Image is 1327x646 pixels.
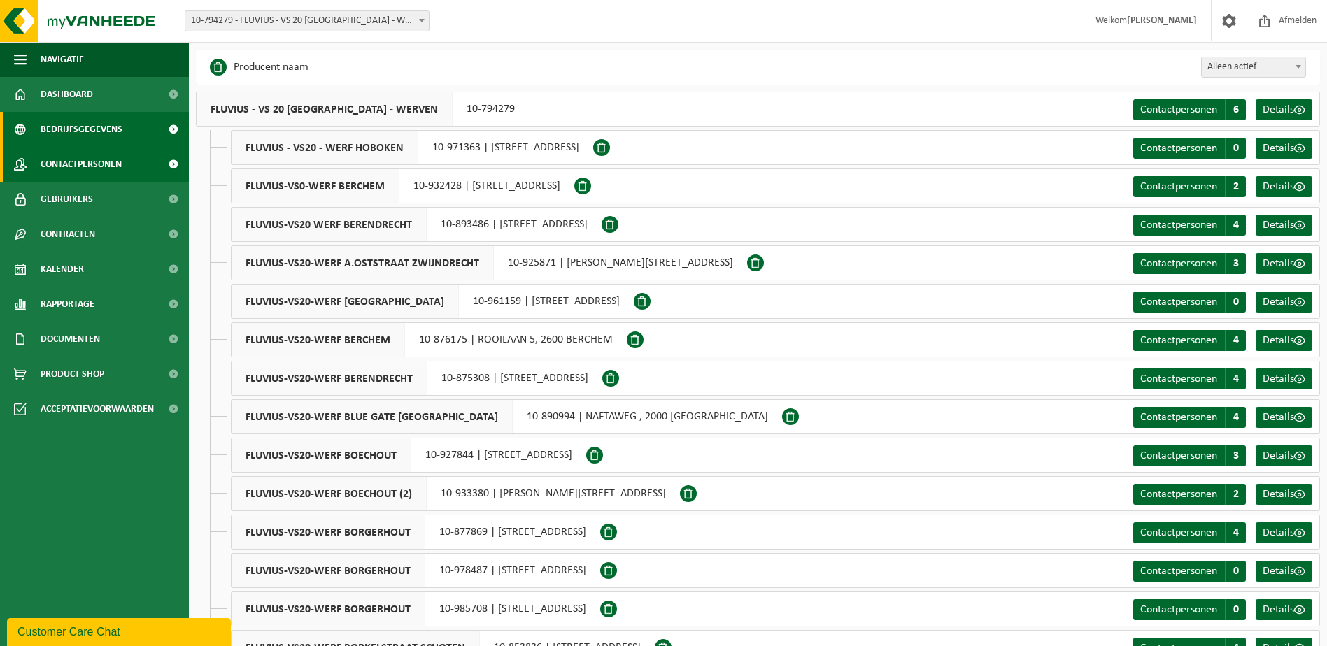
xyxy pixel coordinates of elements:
span: 2 [1225,484,1246,505]
span: FLUVIUS-VS20-WERF A.OSTSTRAAT ZWIJNDRECHT [232,246,494,280]
a: Details [1256,215,1312,236]
span: Details [1263,450,1294,461]
span: FLUVIUS-VS20 WERF BERENDRECHT [232,208,427,241]
a: Contactpersonen 0 [1133,599,1246,620]
a: Contactpersonen 6 [1133,99,1246,120]
a: Details [1256,407,1312,428]
span: Details [1263,566,1294,577]
div: 10-794279 [196,92,529,127]
span: Kalender [41,252,84,287]
strong: [PERSON_NAME] [1127,15,1197,26]
span: 3 [1225,445,1246,466]
a: Details [1256,176,1312,197]
span: Contactpersonen [1140,566,1217,577]
div: 10-978487 | [STREET_ADDRESS] [231,553,600,588]
span: Bedrijfsgegevens [41,112,122,147]
span: 0 [1225,561,1246,582]
span: Details [1263,143,1294,154]
span: Details [1263,489,1294,500]
a: Contactpersonen 4 [1133,522,1246,543]
span: FLUVIUS-VS20-WERF BERENDRECHT [232,361,427,395]
div: 10-877869 | [STREET_ADDRESS] [231,515,600,550]
a: Details [1256,522,1312,543]
span: Contactpersonen [1140,527,1217,538]
a: Details [1256,330,1312,351]
a: Contactpersonen 0 [1133,292,1246,313]
span: Contactpersonen [41,147,122,182]
a: Contactpersonen 0 [1133,138,1246,159]
span: Details [1263,412,1294,423]
a: Contactpersonen 3 [1133,445,1246,466]
span: Details [1263,373,1294,385]
span: 0 [1225,138,1246,159]
iframe: chat widget [7,615,234,646]
span: Details [1263,181,1294,192]
a: Details [1256,368,1312,389]
div: 10-893486 | [STREET_ADDRESS] [231,207,602,242]
span: 3 [1225,253,1246,274]
a: Contactpersonen 4 [1133,215,1246,236]
span: Documenten [41,322,100,357]
span: FLUVIUS-VS20-WERF BOECHOUT [232,438,411,472]
span: Contactpersonen [1140,412,1217,423]
span: Contactpersonen [1140,220,1217,231]
span: Rapportage [41,287,94,322]
span: 6 [1225,99,1246,120]
span: Contactpersonen [1140,373,1217,385]
span: Contactpersonen [1140,335,1217,346]
span: Contactpersonen [1140,450,1217,461]
span: FLUVIUS-VS20-WERF BOECHOUT (2) [232,477,427,510]
div: 10-961159 | [STREET_ADDRESS] [231,284,634,319]
a: Details [1256,599,1312,620]
span: Details [1263,104,1294,115]
a: Contactpersonen 4 [1133,368,1246,389]
a: Details [1256,138,1312,159]
span: FLUVIUS-VS0-WERF BERCHEM [232,169,399,203]
span: Details [1263,258,1294,269]
div: 10-932428 | [STREET_ADDRESS] [231,168,574,203]
span: FLUVIUS-VS20-WERF [GEOGRAPHIC_DATA] [232,285,459,318]
a: Details [1256,253,1312,274]
span: 2 [1225,176,1246,197]
a: Contactpersonen 4 [1133,407,1246,428]
a: Contactpersonen 2 [1133,176,1246,197]
a: Details [1256,561,1312,582]
a: Contactpersonen 2 [1133,484,1246,505]
div: 10-875308 | [STREET_ADDRESS] [231,361,602,396]
span: Alleen actief [1201,57,1306,78]
span: FLUVIUS-VS20-WERF BERCHEM [232,323,405,357]
span: 4 [1225,368,1246,389]
span: Product Shop [41,357,104,392]
span: FLUVIUS - VS20 - WERF HOBOKEN [232,131,418,164]
span: Contactpersonen [1140,296,1217,308]
span: 4 [1225,215,1246,236]
a: Contactpersonen 0 [1133,561,1246,582]
span: Details [1263,296,1294,308]
span: Details [1263,604,1294,615]
span: FLUVIUS - VS 20 [GEOGRAPHIC_DATA] - WERVEN [197,92,453,126]
span: Contactpersonen [1140,258,1217,269]
span: Dashboard [41,77,93,112]
a: Contactpersonen 4 [1133,330,1246,351]
span: Contactpersonen [1140,181,1217,192]
span: 10-794279 - FLUVIUS - VS 20 ANTWERPEN - WERVEN [185,11,429,31]
span: 0 [1225,292,1246,313]
span: Navigatie [41,42,84,77]
a: Details [1256,445,1312,466]
span: FLUVIUS-VS20-WERF BORGERHOUT [232,515,425,549]
span: FLUVIUS-VS20-WERF BORGERHOUT [232,592,425,626]
span: 0 [1225,599,1246,620]
span: Contactpersonen [1140,604,1217,615]
span: Details [1263,220,1294,231]
a: Details [1256,292,1312,313]
span: Contactpersonen [1140,489,1217,500]
span: 10-794279 - FLUVIUS - VS 20 ANTWERPEN - WERVEN [185,10,430,31]
div: 10-890994 | NAFTAWEG , 2000 [GEOGRAPHIC_DATA] [231,399,782,434]
span: 4 [1225,330,1246,351]
a: Details [1256,484,1312,505]
div: 10-985708 | [STREET_ADDRESS] [231,591,600,626]
span: Details [1263,335,1294,346]
span: FLUVIUS-VS20-WERF BLUE GATE [GEOGRAPHIC_DATA] [232,400,513,433]
a: Contactpersonen 3 [1133,253,1246,274]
